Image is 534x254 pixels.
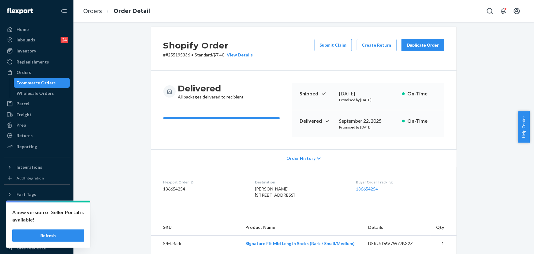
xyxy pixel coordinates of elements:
[163,39,253,52] h2: Shopify Order
[511,5,523,17] button: Open account menu
[58,5,70,17] button: Close Navigation
[151,219,241,236] th: SKU
[245,241,355,246] a: Signature Fit Mid Length Socks (Bark / Small/Medium)
[4,131,70,140] a: Returns
[17,26,29,33] div: Home
[17,175,44,181] div: Add Integration
[4,57,70,67] a: Replenishments
[363,219,431,236] th: Details
[407,117,437,125] p: On-Time
[4,202,70,209] a: Add Fast Tag
[339,90,397,97] div: [DATE]
[225,52,253,58] button: View Details
[17,101,29,107] div: Parcel
[4,99,70,109] a: Parcel
[78,2,155,20] ol: breadcrumbs
[4,120,70,130] a: Prep
[4,25,70,34] a: Home
[368,241,426,247] div: DSKU: D6V7W77BX2Z
[255,186,295,198] span: [PERSON_NAME] [STREET_ADDRESS]
[4,46,70,56] a: Inventory
[518,111,530,143] button: Help Center
[4,35,70,45] a: Inbounds24
[17,164,42,170] div: Integrations
[4,222,70,232] a: Talk to Support
[83,8,102,14] a: Orders
[356,179,444,185] dt: Buyer Order Tracking
[255,179,346,185] dt: Destination
[4,142,70,152] a: Reporting
[12,229,84,242] button: Refresh
[195,52,212,57] span: Standard
[339,125,397,130] p: Promised by [DATE]
[357,39,397,51] button: Create Return
[12,209,84,223] p: A new version of Seller Portal is available!
[431,219,457,236] th: Qty
[407,90,437,97] p: On-Time
[286,155,316,161] span: Order History
[4,67,70,77] a: Orders
[14,78,70,88] a: Ecommerce Orders
[192,52,194,57] span: •
[407,42,439,48] div: Duplicate Order
[484,5,496,17] button: Open Search Box
[114,8,150,14] a: Order Detail
[178,83,244,100] div: All packages delivered to recipient
[151,236,241,252] td: S/M. Bark
[4,175,70,182] a: Add Integration
[497,5,510,17] button: Open notifications
[17,48,36,54] div: Inventory
[14,88,70,98] a: Wholesale Orders
[17,133,33,139] div: Returns
[339,117,397,125] div: September 22, 2025
[178,83,244,94] h3: Delivered
[17,144,37,150] div: Reporting
[4,233,70,242] a: Help Center
[339,97,397,102] p: Promised by [DATE]
[163,186,245,192] dd: 136654254
[4,110,70,120] a: Freight
[17,112,32,118] div: Freight
[4,162,70,172] button: Integrations
[431,236,457,252] td: 1
[17,90,54,96] div: Wholesale Orders
[17,245,46,251] div: Give Feedback
[17,80,56,86] div: Ecommerce Orders
[300,90,334,97] p: Shipped
[17,59,49,65] div: Replenishments
[241,219,363,236] th: Product Name
[163,52,253,58] p: # #255195336 / $7.40
[4,243,70,253] button: Give Feedback
[7,8,33,14] img: Flexport logo
[17,191,36,198] div: Fast Tags
[315,39,352,51] button: Submit Claim
[4,190,70,199] button: Fast Tags
[17,69,31,75] div: Orders
[17,37,35,43] div: Inbounds
[4,212,70,221] a: Settings
[17,122,26,128] div: Prep
[300,117,334,125] p: Delivered
[356,186,378,191] a: 136654254
[61,37,68,43] div: 24
[401,39,444,51] button: Duplicate Order
[163,179,245,185] dt: Flexport Order ID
